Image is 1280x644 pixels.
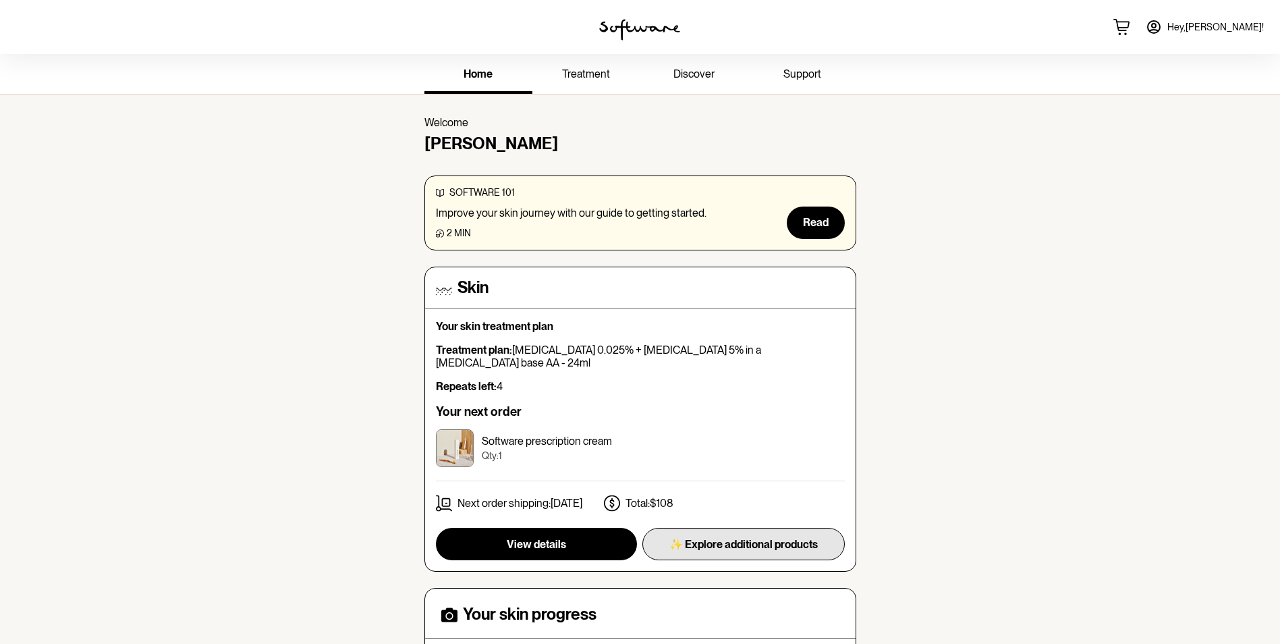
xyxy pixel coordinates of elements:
[507,538,566,551] span: View details
[424,116,856,129] p: Welcome
[803,216,829,229] span: Read
[436,380,497,393] strong: Repeats left:
[787,207,845,239] button: Read
[562,68,610,80] span: treatment
[449,187,515,198] span: software 101
[532,57,640,94] a: treatment
[436,320,845,333] p: Your skin treatment plan
[424,57,532,94] a: home
[482,435,612,448] p: Software prescription cream
[436,344,512,356] strong: Treatment plan:
[1138,11,1272,43] a: Hey,[PERSON_NAME]!
[1167,22,1264,33] span: Hey, [PERSON_NAME] !
[436,404,845,419] h6: Your next order
[424,134,856,154] h4: [PERSON_NAME]
[748,57,856,94] a: support
[447,227,471,238] span: 2 min
[436,344,845,369] p: [MEDICAL_DATA] 0.025% + [MEDICAL_DATA] 5% in a [MEDICAL_DATA] base AA - 24ml
[625,497,673,510] p: Total: $108
[463,605,596,624] h4: Your skin progress
[457,497,582,510] p: Next order shipping: [DATE]
[436,429,474,467] img: ckrjxa58r00013h5xwe9s3e5z.jpg
[640,57,748,94] a: discover
[482,450,612,462] p: Qty: 1
[436,528,637,560] button: View details
[457,278,489,298] h4: Skin
[669,538,818,551] span: ✨ Explore additional products
[464,68,493,80] span: home
[673,68,715,80] span: discover
[599,19,680,41] img: software logo
[642,528,845,560] button: ✨ Explore additional products
[783,68,821,80] span: support
[436,207,706,219] p: Improve your skin journey with our guide to getting started.
[436,380,845,393] p: 4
